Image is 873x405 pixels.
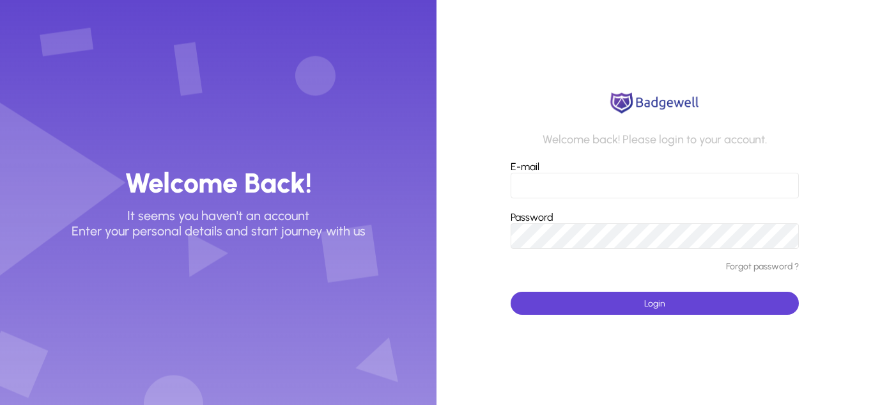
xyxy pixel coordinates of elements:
label: Password [511,211,553,223]
button: Login [511,292,799,315]
a: Forgot password ? [726,262,799,273]
p: Welcome back! Please login to your account. [543,133,767,147]
p: Enter your personal details and start journey with us [72,223,366,239]
img: logo.png [606,90,702,116]
h3: Welcome Back! [125,166,312,200]
span: Login [644,298,665,309]
p: It seems you haven't an account [127,208,309,223]
label: E-mail [511,161,539,173]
